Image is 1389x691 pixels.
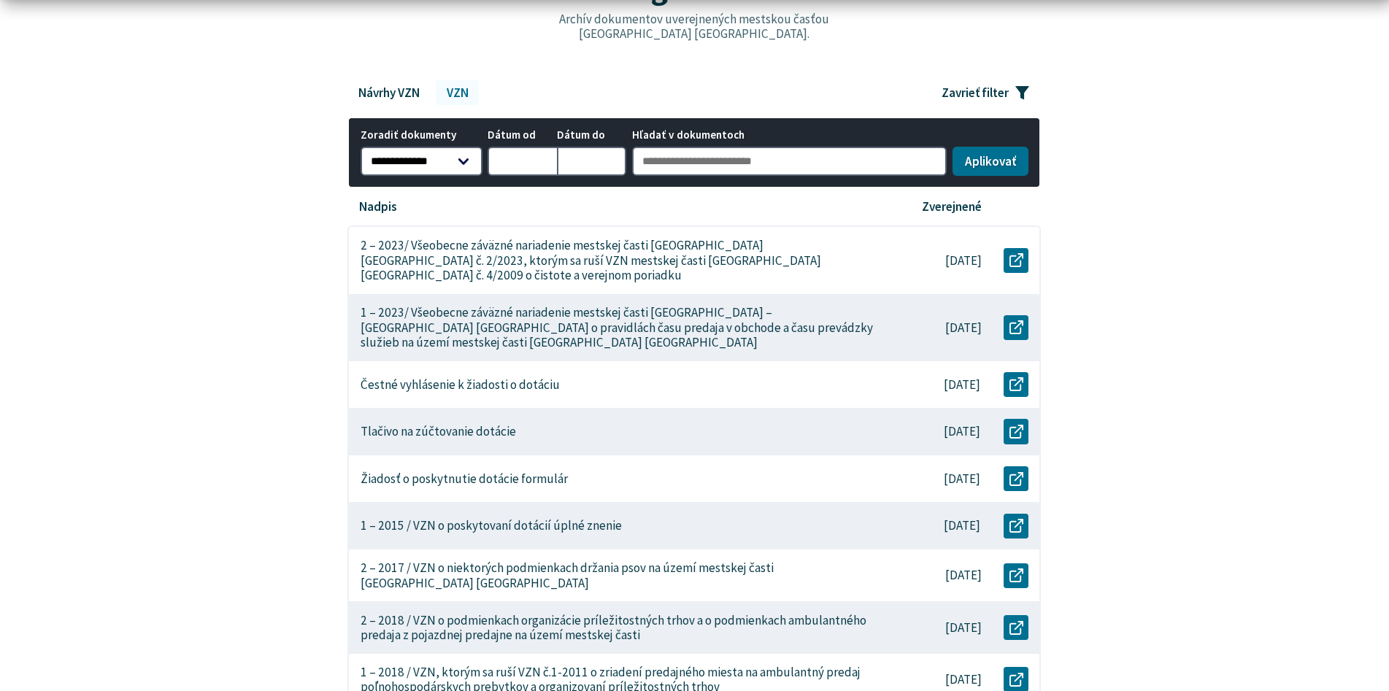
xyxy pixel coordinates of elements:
p: Tlačivo na zúčtovanie dotácie [361,424,516,439]
span: Zoradiť dokumenty [361,129,482,142]
p: 1 – 2023/ Všeobecne záväzné nariadenie mestskej časti [GEOGRAPHIC_DATA] – [GEOGRAPHIC_DATA] [GEOG... [361,305,878,350]
a: Návrhy VZN [347,80,430,105]
p: Žiadosť o poskytnutie dotácie formulár [361,471,568,487]
span: Dátum do [557,129,626,142]
input: Dátum od [488,147,557,176]
p: [DATE] [944,377,980,393]
p: [DATE] [945,568,982,583]
p: Archív dokumentov uverejnených mestskou časťou [GEOGRAPHIC_DATA] [GEOGRAPHIC_DATA]. [528,12,861,42]
span: Dátum od [488,129,557,142]
span: Hľadať v dokumentoch [632,129,947,142]
span: Zavrieť filter [942,85,1009,101]
p: 2 – 2023/ Všeobecne záväzné nariadenie mestskej časti [GEOGRAPHIC_DATA] [GEOGRAPHIC_DATA] č. 2/20... [361,238,878,283]
p: 2 – 2018 / VZN o podmienkach organizácie príležitostných trhov a o podmienkach ambulantného preda... [361,613,878,643]
button: Zavrieť filter [931,80,1041,105]
p: [DATE] [944,424,980,439]
p: [DATE] [945,253,982,269]
p: [DATE] [944,471,980,487]
input: Hľadať v dokumentoch [632,147,947,176]
input: Dátum do [557,147,626,176]
a: VZN [436,80,479,105]
select: Zoradiť dokumenty [361,147,482,176]
p: Čestné vyhlásenie k žiadosti o dotáciu [361,377,560,393]
p: [DATE] [945,320,982,336]
p: [DATE] [944,518,980,533]
button: Aplikovať [953,147,1028,176]
p: 1 – 2015 / VZN o poskytovaní dotácií úplné znenie [361,518,622,533]
p: [DATE] [945,620,982,636]
p: Nadpis [359,199,397,215]
p: 2 – 2017 / VZN o niektorých podmienkach držania psov na území mestskej časti [GEOGRAPHIC_DATA] [G... [361,560,878,590]
p: [DATE] [945,672,982,687]
p: Zverejnené [922,199,982,215]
